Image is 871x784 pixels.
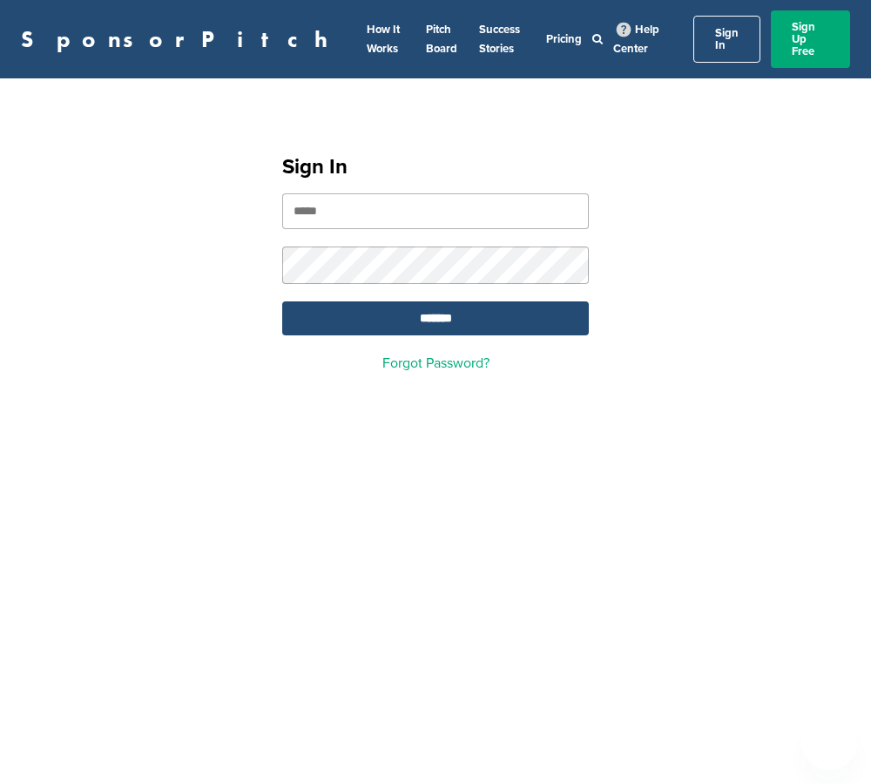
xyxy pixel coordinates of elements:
a: Sign Up Free [771,10,850,68]
h1: Sign In [282,152,589,183]
a: Success Stories [479,23,520,56]
a: Help Center [613,19,659,59]
a: How It Works [367,23,400,56]
a: Sign In [693,16,760,63]
a: Pricing [546,32,582,46]
a: Pitch Board [426,23,457,56]
iframe: Button to launch messaging window [801,714,857,770]
a: Forgot Password? [382,355,490,372]
a: SponsorPitch [21,28,339,51]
